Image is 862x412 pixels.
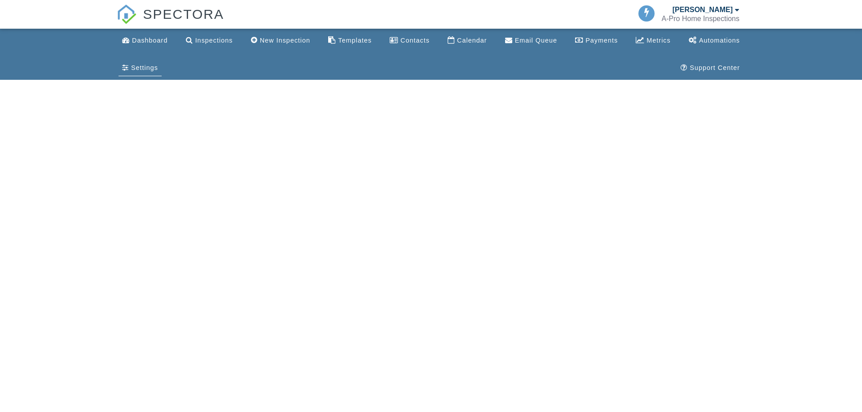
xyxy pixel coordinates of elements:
[260,37,310,44] div: New Inspection
[338,37,372,44] div: Templates
[325,32,375,49] a: Templates
[400,37,430,44] div: Contacts
[131,64,158,71] div: Settings
[117,13,224,30] a: SPECTORA
[515,37,557,44] div: Email Queue
[585,37,618,44] div: Payments
[690,64,740,71] div: Support Center
[119,60,162,76] a: Settings
[132,37,167,44] div: Dashboard
[685,32,743,49] a: Automations (Basic)
[386,32,433,49] a: Contacts
[673,5,733,14] div: [PERSON_NAME]
[501,32,561,49] a: Email Queue
[247,32,314,49] a: New Inspection
[182,32,237,49] a: Inspections
[662,14,739,23] div: A-Pro Home Inspections
[457,37,487,44] div: Calendar
[699,37,740,44] div: Automations
[143,4,224,23] span: SPECTORA
[632,32,674,49] a: Metrics
[646,37,670,44] div: Metrics
[677,60,743,76] a: Support Center
[117,4,136,24] img: The Best Home Inspection Software - Spectora
[572,32,621,49] a: Payments
[195,37,233,44] div: Inspections
[119,32,171,49] a: Dashboard
[444,32,490,49] a: Calendar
